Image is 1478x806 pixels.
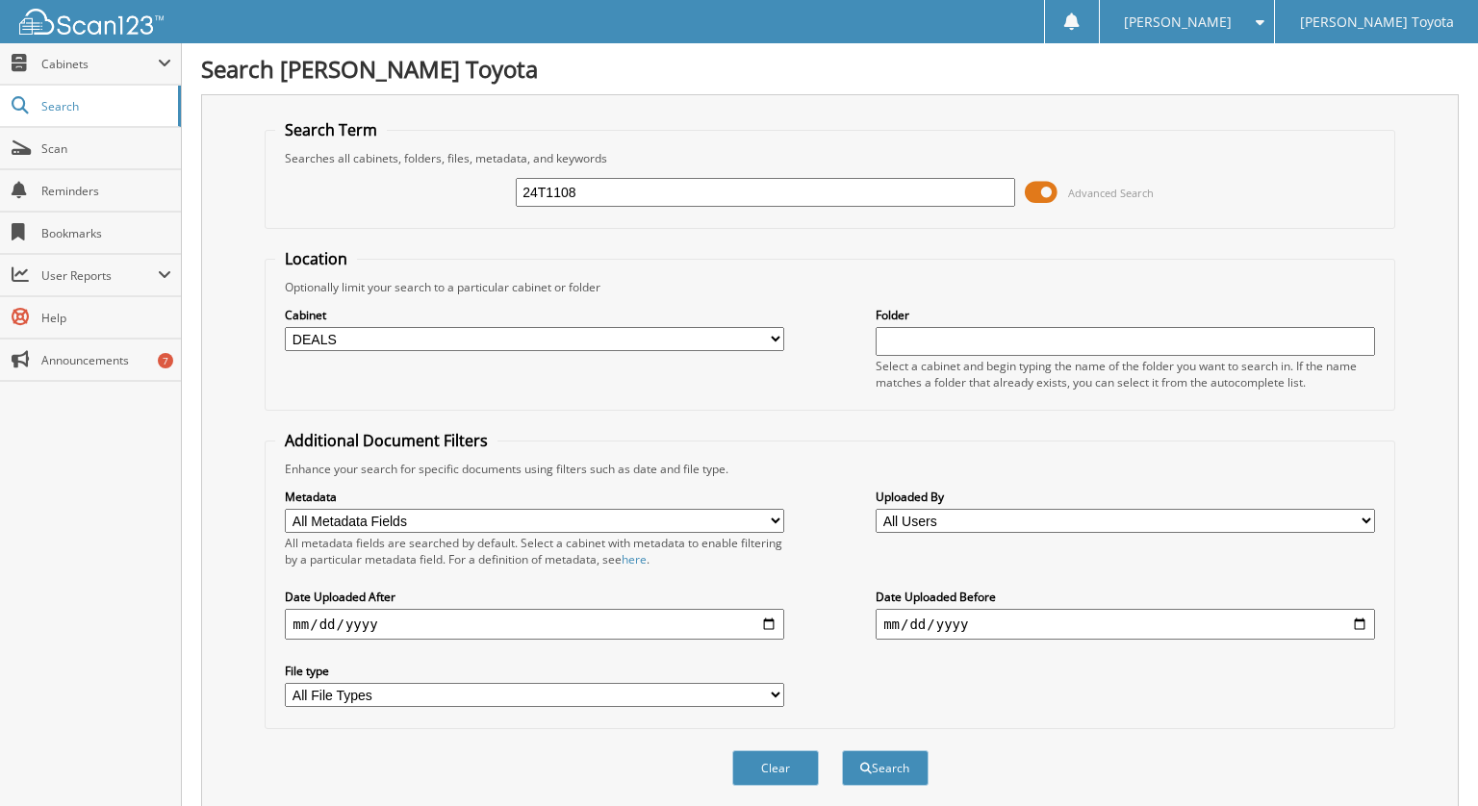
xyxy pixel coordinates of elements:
span: Announcements [41,352,171,368]
span: Search [41,98,168,114]
span: Reminders [41,183,171,199]
a: here [622,551,647,567]
div: Searches all cabinets, folders, files, metadata, and keywords [275,150,1384,166]
button: Clear [732,750,819,786]
legend: Location [275,248,357,269]
div: 7 [158,353,173,368]
label: File type [285,663,784,679]
label: Metadata [285,489,784,505]
h1: Search [PERSON_NAME] Toyota [201,53,1459,85]
span: Help [41,310,171,326]
span: Advanced Search [1068,186,1154,200]
span: Scan [41,140,171,157]
button: Search [842,750,929,786]
span: Bookmarks [41,225,171,241]
span: User Reports [41,267,158,284]
label: Date Uploaded Before [876,589,1375,605]
legend: Additional Document Filters [275,430,497,451]
label: Cabinet [285,307,784,323]
span: [PERSON_NAME] [1124,16,1232,28]
span: Cabinets [41,56,158,72]
label: Uploaded By [876,489,1375,505]
input: start [285,609,784,640]
div: Enhance your search for specific documents using filters such as date and file type. [275,461,1384,477]
input: end [876,609,1375,640]
div: Optionally limit your search to a particular cabinet or folder [275,279,1384,295]
label: Folder [876,307,1375,323]
div: Select a cabinet and begin typing the name of the folder you want to search in. If the name match... [876,358,1375,390]
div: All metadata fields are searched by default. Select a cabinet with metadata to enable filtering b... [285,535,784,567]
img: scan123-logo-white.svg [19,9,164,35]
span: [PERSON_NAME] Toyota [1300,16,1454,28]
legend: Search Term [275,119,387,140]
label: Date Uploaded After [285,589,784,605]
